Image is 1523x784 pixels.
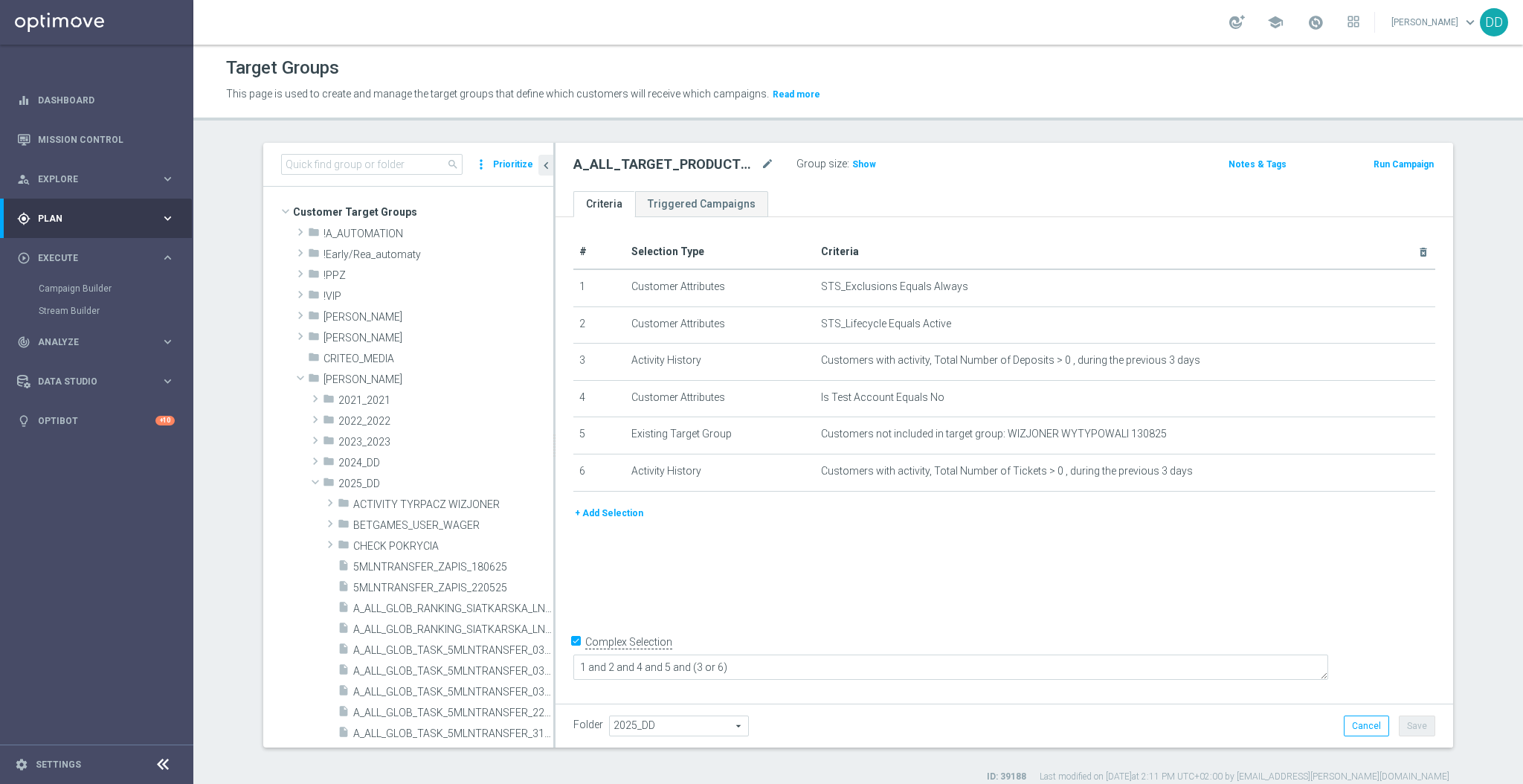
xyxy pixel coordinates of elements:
button: play_circle_outline Execute keyboard_arrow_right [16,252,176,264]
i: folder [323,455,335,472]
span: CHECK POKRYCIA [353,540,553,553]
span: 5MLNTRANSFER_ZAPIS_180625 [353,561,553,573]
span: A_ALL_GLOB_RANKING_SIATKARSKA_LN_100K_300725 [353,603,553,615]
i: folder [308,309,320,327]
div: Explore [17,173,161,186]
label: Folder [573,719,603,731]
div: Data Studio [17,375,161,388]
i: equalizer [17,94,30,107]
td: 2 [573,306,625,344]
span: 2024_DD [338,457,553,469]
div: Stream Builder [39,300,192,322]
span: A_ALL_GLOB_TASK_5MLNTRANSFER_220525_EMAIL [353,707,553,719]
i: lightbulb [17,414,30,428]
th: # [573,235,625,269]
span: Customer Target Groups [293,202,553,222]
span: ACTIVITY TYRPACZ WIZJONER [353,498,553,511]
i: delete_forever [1417,246,1429,258]
div: Optibot [17,401,175,440]
i: mode_edit [761,155,774,173]
div: Mission Control [16,134,176,146]
i: insert_drive_file [338,559,350,576]
span: Customers with activity, Total Number of Tickets > 0 , during the previous 3 days [821,465,1193,478]
span: Show [852,159,876,170]
a: Triggered Campaigns [635,191,768,217]
td: Existing Target Group [625,417,815,454]
button: Run Campaign [1372,156,1435,173]
i: insert_drive_file [338,684,350,701]
i: keyboard_arrow_right [161,335,175,349]
label: ID: 39188 [987,771,1026,783]
i: folder [323,434,335,452]
i: insert_drive_file [338,705,350,722]
label: Last modified on [DATE] at 2:11 PM UTC+02:00 by [EMAIL_ADDRESS][PERSON_NAME][DOMAIN_NAME] [1040,771,1449,783]
i: folder [323,414,335,431]
i: keyboard_arrow_right [161,211,175,225]
i: insert_drive_file [338,726,350,743]
span: !PPZ [323,269,553,282]
h1: Target Groups [226,57,339,79]
i: insert_drive_file [338,643,350,660]
span: !A_AUTOMATION [323,228,553,240]
i: folder [338,518,350,535]
span: A_ALL_GLOB_RANKING_SIATKARSKA_LN_100K_300725_PUSH_Z [353,623,553,636]
a: Dashboard [38,80,175,120]
span: A_ALL_GLOB_TASK_5MLNTRANSFER_030725_PUSH_ZAP0-1ZAD [353,644,553,657]
span: Analyze [38,338,161,347]
div: Campaign Builder [39,277,192,300]
button: gps_fixed Plan keyboard_arrow_right [16,213,176,225]
span: Explore [38,175,161,184]
button: Prioritize [491,155,535,175]
span: 2021_2021 [338,394,553,407]
td: 4 [573,380,625,417]
span: A_ALL_GLOB_TASK_5MLNTRANSFER_030725_PUSH_ZAP2-3ZAD [353,665,553,678]
div: Mission Control [17,120,175,159]
span: !VIP [323,290,553,303]
i: gps_fixed [17,212,30,225]
td: Customer Attributes [625,380,815,417]
div: DD [1480,8,1508,36]
button: + Add Selection [573,505,645,521]
div: Execute [17,251,161,265]
i: keyboard_arrow_right [161,374,175,388]
i: folder [308,372,320,389]
span: STS_Lifecycle Equals Active [821,318,951,330]
span: Execute [38,254,161,263]
i: folder [308,226,320,243]
h2: A_ALL_TARGET_PRODUCT_WIZJONER_130825 [573,155,758,173]
td: 5 [573,417,625,454]
button: Data Studio keyboard_arrow_right [16,376,176,388]
span: Antoni L. [323,332,553,344]
a: Campaign Builder [39,283,155,295]
i: person_search [17,173,30,186]
span: 5MLNTRANSFER_ZAPIS_220525 [353,582,553,594]
span: school [1267,14,1284,30]
a: Stream Builder [39,305,155,317]
span: A_ALL_GLOB_TASK_5MLNTRANSFER_030725_PUSH_ZAP4ZAD [353,686,553,698]
span: Customers not included in target group: WIZJONER WYTYPOWALI 130825 [821,428,1167,440]
a: Criteria [573,191,635,217]
span: Data Studio [38,377,161,386]
span: CRITEO_MEDIA [323,353,553,365]
i: keyboard_arrow_right [161,251,175,265]
i: insert_drive_file [338,663,350,681]
button: lightbulb Optibot +10 [16,415,176,427]
span: Dagmara D. [323,373,553,386]
span: Is Test Account Equals No [821,391,944,404]
button: person_search Explore keyboard_arrow_right [16,173,176,185]
label: Complex Selection [585,635,672,649]
input: Quick find group or folder [281,154,463,175]
button: Read more [771,86,822,103]
button: chevron_left [538,155,553,176]
span: Customers with activity, Total Number of Deposits > 0 , during the previous 3 days [821,354,1200,367]
span: Criteria [821,245,859,257]
i: folder [308,351,320,368]
td: 1 [573,269,625,306]
i: folder [323,476,335,493]
td: Customer Attributes [625,306,815,344]
i: keyboard_arrow_right [161,172,175,186]
button: equalizer Dashboard [16,94,176,106]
